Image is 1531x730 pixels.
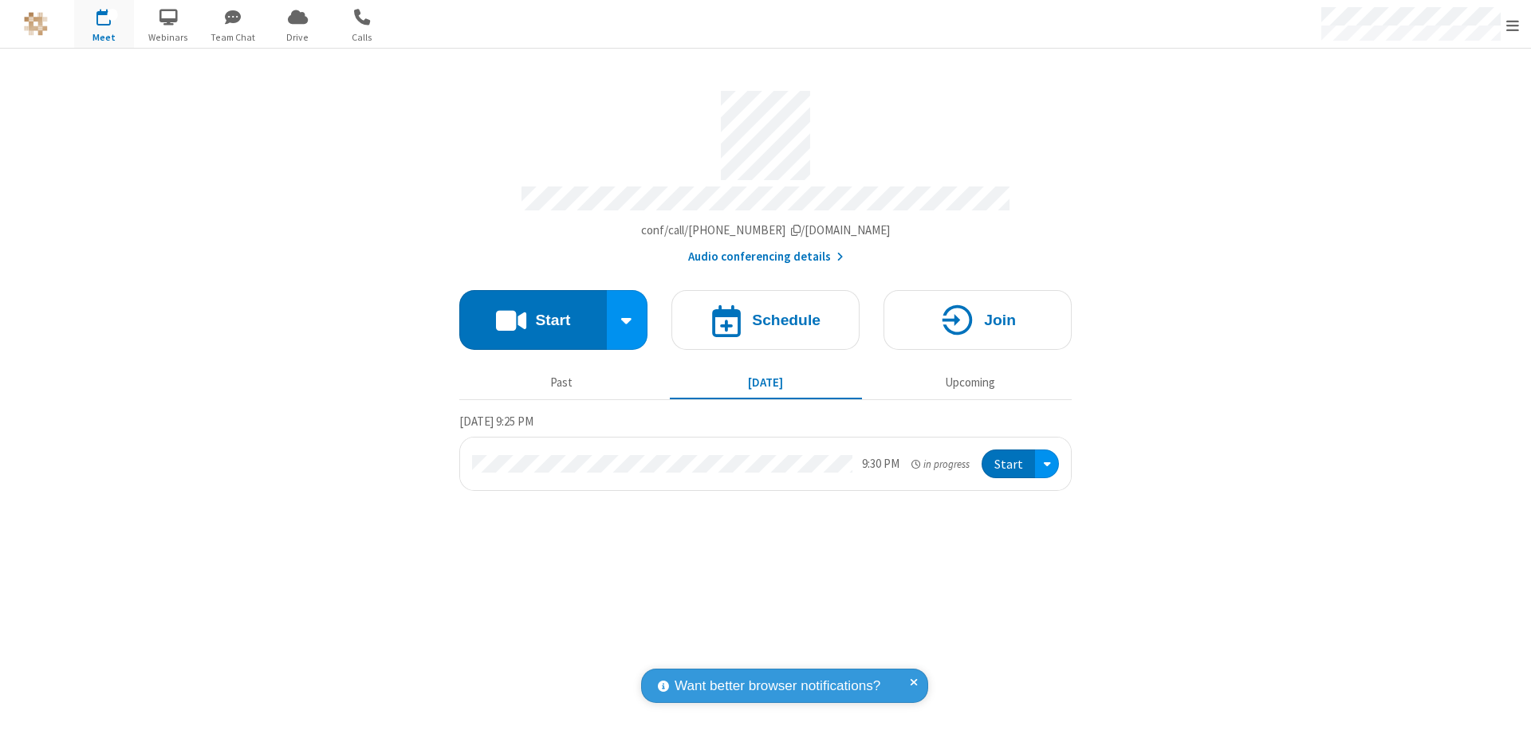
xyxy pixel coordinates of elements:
[333,30,392,45] span: Calls
[1035,449,1059,479] div: Open menu
[982,449,1035,479] button: Start
[874,367,1066,398] button: Upcoming
[459,414,533,429] span: [DATE] 9:25 PM
[535,312,570,328] h4: Start
[675,676,880,697] span: Want better browser notifications?
[671,290,860,350] button: Schedule
[670,367,862,398] button: [DATE]
[74,30,134,45] span: Meet
[24,12,48,36] img: QA Selenium DO NOT DELETE OR CHANGE
[641,222,891,237] span: Copy my meeting room link
[139,30,199,45] span: Webinars
[984,312,1016,328] h4: Join
[108,9,118,21] div: 1
[641,222,891,240] button: Copy my meeting room linkCopy my meeting room link
[688,248,844,266] button: Audio conferencing details
[459,412,1072,492] section: Today's Meetings
[862,455,899,473] div: 9:30 PM
[459,290,607,350] button: Start
[268,30,328,45] span: Drive
[466,367,658,398] button: Past
[911,457,970,472] em: in progress
[752,312,821,328] h4: Schedule
[607,290,648,350] div: Start conference options
[884,290,1072,350] button: Join
[203,30,263,45] span: Team Chat
[459,79,1072,266] section: Account details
